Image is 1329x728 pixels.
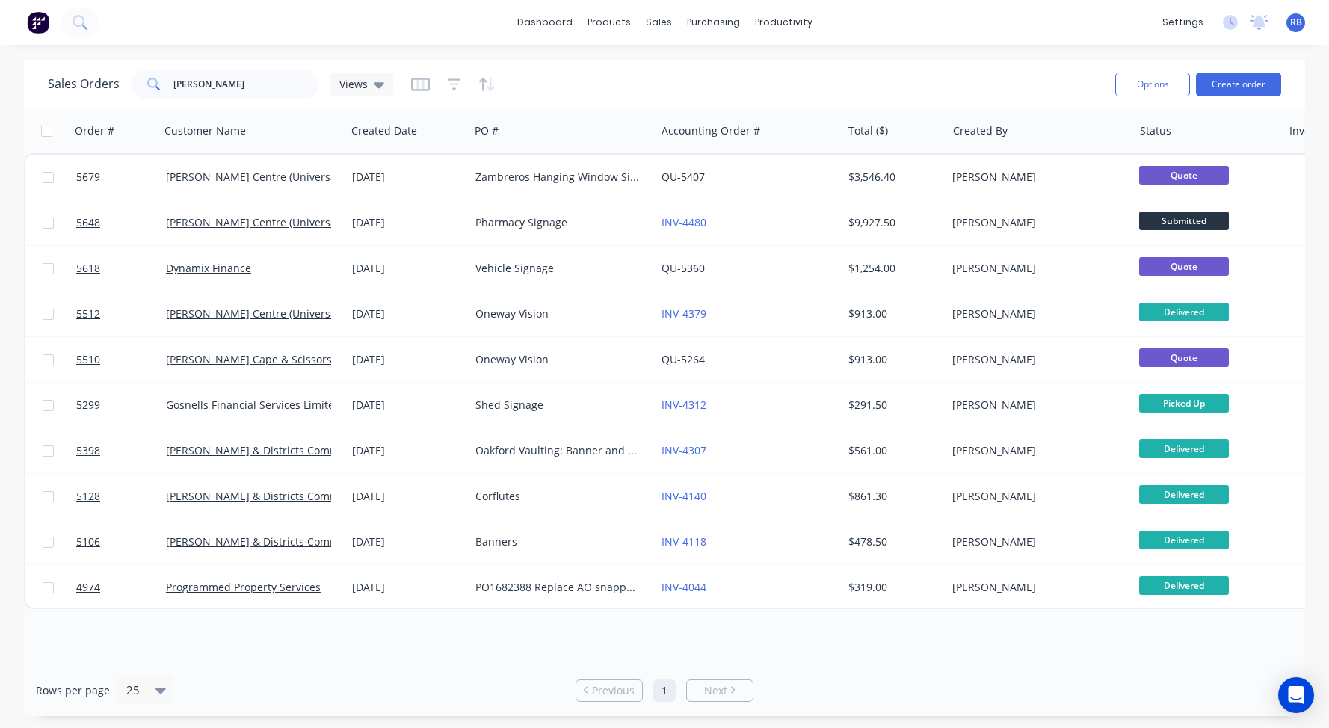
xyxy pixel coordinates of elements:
[704,683,727,698] span: Next
[1140,123,1171,138] div: Status
[1115,73,1190,96] button: Options
[475,489,641,504] div: Corflutes
[475,215,641,230] div: Pharmacy Signage
[653,679,676,702] a: Page 1 is your current page
[164,123,246,138] div: Customer Name
[76,489,100,504] span: 5128
[662,306,706,321] a: INV-4379
[952,261,1118,276] div: [PERSON_NAME]
[352,398,463,413] div: [DATE]
[848,580,936,595] div: $319.00
[166,261,251,275] a: Dynamix Finance
[1139,394,1229,413] span: Picked Up
[352,352,463,367] div: [DATE]
[76,246,166,291] a: 5618
[662,534,706,549] a: INV-4118
[475,398,641,413] div: Shed Signage
[638,11,679,34] div: sales
[475,261,641,276] div: Vehicle Signage
[1139,303,1229,321] span: Delivered
[662,215,706,229] a: INV-4480
[475,123,499,138] div: PO #
[166,352,434,366] a: [PERSON_NAME] Cape & Scissors Hair & Beauty Salon
[76,291,166,336] a: 5512
[662,123,760,138] div: Accounting Order #
[1139,166,1229,185] span: Quote
[166,170,576,184] a: [PERSON_NAME] Centre (Universal Property Pty Ltd (ATFT S & J White Family Trust)
[952,398,1118,413] div: [PERSON_NAME]
[352,534,463,549] div: [DATE]
[848,215,936,230] div: $9,927.50
[848,534,936,549] div: $478.50
[75,123,114,138] div: Order #
[36,683,110,698] span: Rows per page
[76,383,166,428] a: 5299
[76,337,166,382] a: 5510
[76,215,100,230] span: 5648
[576,683,642,698] a: Previous page
[76,534,100,549] span: 5106
[166,534,519,549] a: [PERSON_NAME] & Districts Community Development Services Limited
[166,489,519,503] a: [PERSON_NAME] & Districts Community Development Services Limited
[76,428,166,473] a: 5398
[848,352,936,367] div: $913.00
[662,443,706,457] a: INV-4307
[848,489,936,504] div: $861.30
[76,565,166,610] a: 4974
[166,580,321,594] a: Programmed Property Services
[76,580,100,595] span: 4974
[76,443,100,458] span: 5398
[510,11,580,34] a: dashboard
[848,123,888,138] div: Total ($)
[687,683,753,698] a: Next page
[952,215,1118,230] div: [PERSON_NAME]
[570,679,759,702] ul: Pagination
[475,170,641,185] div: Zambreros Hanging Window Sign
[662,398,706,412] a: INV-4312
[352,489,463,504] div: [DATE]
[166,306,576,321] a: [PERSON_NAME] Centre (Universal Property Pty Ltd (ATFT S & J White Family Trust)
[76,474,166,519] a: 5128
[1139,531,1229,549] span: Delivered
[1139,576,1229,595] span: Delivered
[848,398,936,413] div: $291.50
[352,580,463,595] div: [DATE]
[1290,16,1302,29] span: RB
[848,261,936,276] div: $1,254.00
[76,261,100,276] span: 5618
[166,215,576,229] a: [PERSON_NAME] Centre (Universal Property Pty Ltd (ATFT S & J White Family Trust)
[352,261,463,276] div: [DATE]
[76,398,100,413] span: 5299
[952,534,1118,549] div: [PERSON_NAME]
[475,352,641,367] div: Oneway Vision
[1139,257,1229,276] span: Quote
[662,170,705,184] a: QU-5407
[747,11,820,34] div: productivity
[339,76,368,92] span: Views
[953,123,1008,138] div: Created By
[1139,439,1229,458] span: Delivered
[1155,11,1211,34] div: settings
[475,443,641,458] div: Oakford Vaulting: Banner and Outdoor Sign
[952,306,1118,321] div: [PERSON_NAME]
[679,11,747,34] div: purchasing
[662,261,705,275] a: QU-5360
[475,306,641,321] div: Oneway Vision
[952,489,1118,504] div: [PERSON_NAME]
[662,580,706,594] a: INV-4044
[848,306,936,321] div: $913.00
[166,443,519,457] a: [PERSON_NAME] & Districts Community Development Services Limited
[848,443,936,458] div: $561.00
[48,77,120,91] h1: Sales Orders
[952,443,1118,458] div: [PERSON_NAME]
[662,489,706,503] a: INV-4140
[1139,485,1229,504] span: Delivered
[352,306,463,321] div: [DATE]
[475,580,641,595] div: PO1682388 Replace AO snapper frame
[173,70,319,99] input: Search...
[1139,348,1229,367] span: Quote
[351,123,417,138] div: Created Date
[662,352,705,366] a: QU-5264
[848,170,936,185] div: $3,546.40
[952,352,1118,367] div: [PERSON_NAME]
